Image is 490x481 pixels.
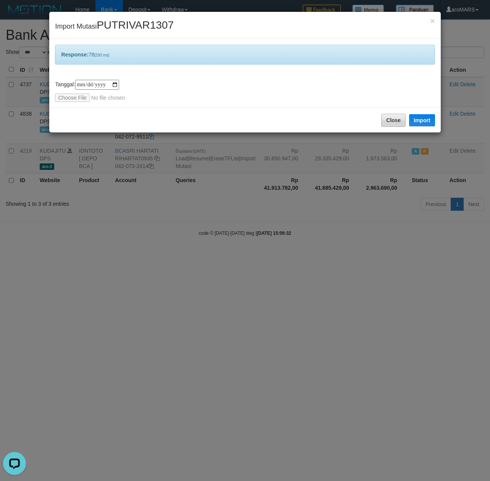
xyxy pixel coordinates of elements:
[430,16,435,25] span: ×
[61,52,89,58] b: Response:
[409,114,435,126] button: Import
[97,19,174,31] span: PUTRIVAR1307
[430,17,435,25] button: Close
[95,53,109,57] span: [293 ms]
[55,80,435,102] div: Tanggal:
[55,23,174,30] span: Import Mutasi
[55,45,435,65] div: 78
[381,114,406,127] button: Close
[3,3,26,26] button: Open LiveChat chat widget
